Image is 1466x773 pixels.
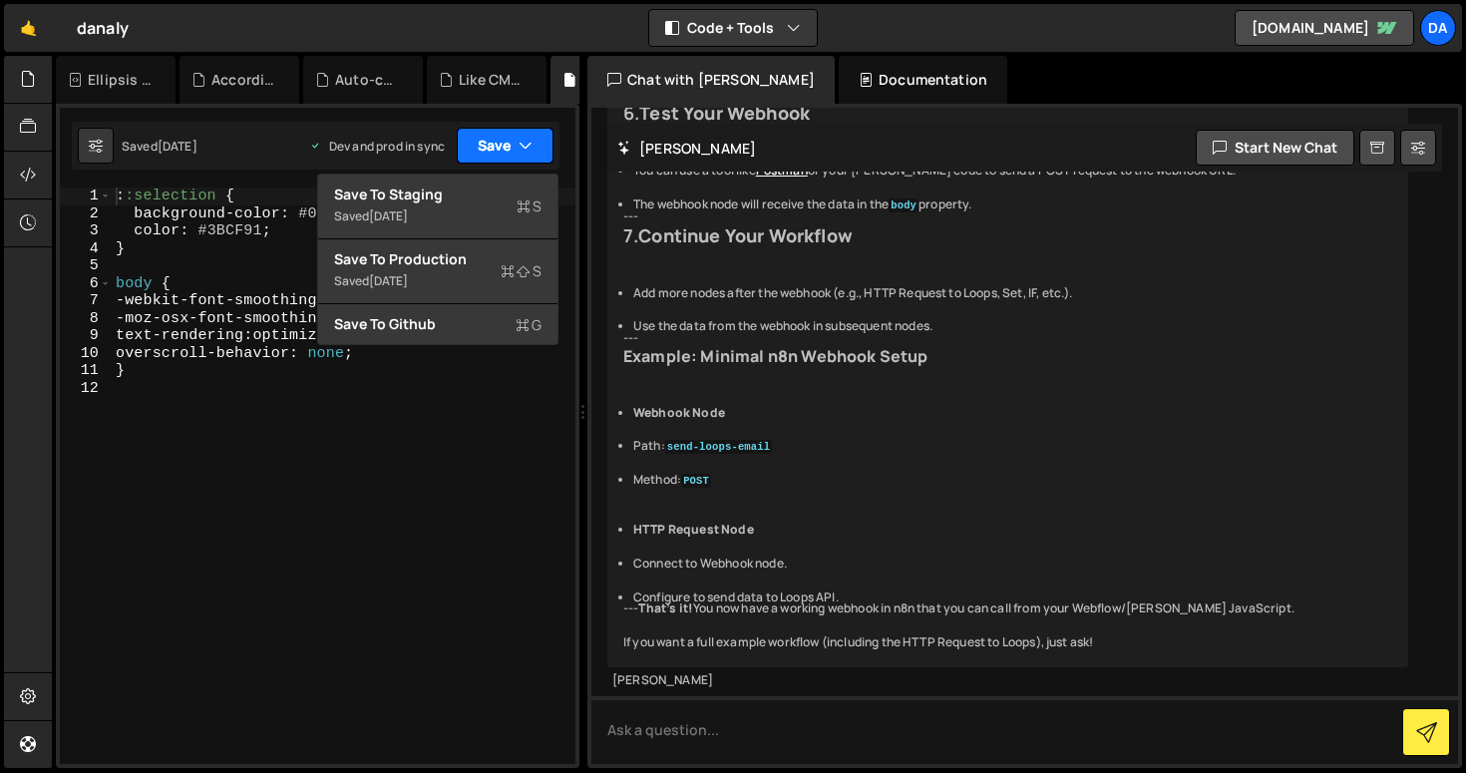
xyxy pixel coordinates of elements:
[122,138,197,155] div: Saved
[318,304,557,344] button: Save to GithubG
[649,10,817,46] button: Code + Tools
[633,438,1392,455] li: Path:
[60,327,112,345] div: 9
[334,249,542,269] div: Save to Production
[4,4,53,52] a: 🤙
[88,70,152,90] div: Ellipsis text.css
[889,198,918,212] code: body
[633,472,1392,489] li: Method:
[839,56,1007,104] div: Documentation
[681,474,711,488] code: POST
[633,556,1392,573] li: Connect to Webhook node.
[501,261,542,281] span: S
[60,222,112,240] div: 3
[623,225,1392,247] h2: 7.
[60,380,112,398] div: 12
[60,257,112,275] div: 5
[309,138,445,155] div: Dev and prod in sync
[612,672,1403,689] div: [PERSON_NAME]
[517,196,542,216] span: S
[318,239,557,304] button: Save to ProductionS Saved[DATE]
[633,521,754,538] strong: HTTP Request Node
[60,310,112,328] div: 8
[60,292,112,310] div: 7
[638,223,853,247] strong: Continue Your Workflow
[633,589,1392,606] li: Configure to send data to Loops API.
[334,185,542,204] div: Save to Staging
[369,272,408,289] div: [DATE]
[334,269,542,293] div: Saved
[60,275,112,293] div: 6
[638,599,693,616] strong: That’s it!
[369,207,408,224] div: [DATE]
[77,16,129,40] div: danaly
[623,103,1392,125] h2: 6.
[633,285,1392,302] li: Add more nodes after the webhook (e.g., HTTP Request to Loops, Set, IF, etc.).
[1420,10,1456,46] a: Da
[516,315,542,335] span: G
[318,175,557,239] button: Save to StagingS Saved[DATE]
[623,345,927,367] strong: Example: Minimal n8n Webhook Setup
[334,314,542,334] div: Save to Github
[335,70,399,90] div: Auto-collapse accordion in Webflow.js
[1235,10,1414,46] a: [DOMAIN_NAME]
[60,205,112,223] div: 2
[633,318,1392,335] li: Use the data from the webhook in subsequent nodes.
[639,101,810,125] strong: Test Your Webhook
[633,196,1392,213] li: The webhook node will receive the data in the property.
[60,345,112,363] div: 10
[457,128,553,164] button: Save
[211,70,275,90] div: Accordion Challenges .js
[158,138,197,155] div: [DATE]
[60,240,112,258] div: 4
[1196,130,1354,166] button: Start new chat
[633,404,725,421] strong: Webhook Node
[334,204,542,228] div: Saved
[587,56,835,104] div: Chat with [PERSON_NAME]
[665,440,772,454] code: send-loops-email
[459,70,523,90] div: Like CMS.js
[617,139,756,158] h2: [PERSON_NAME]
[60,362,112,380] div: 11
[60,188,112,205] div: 1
